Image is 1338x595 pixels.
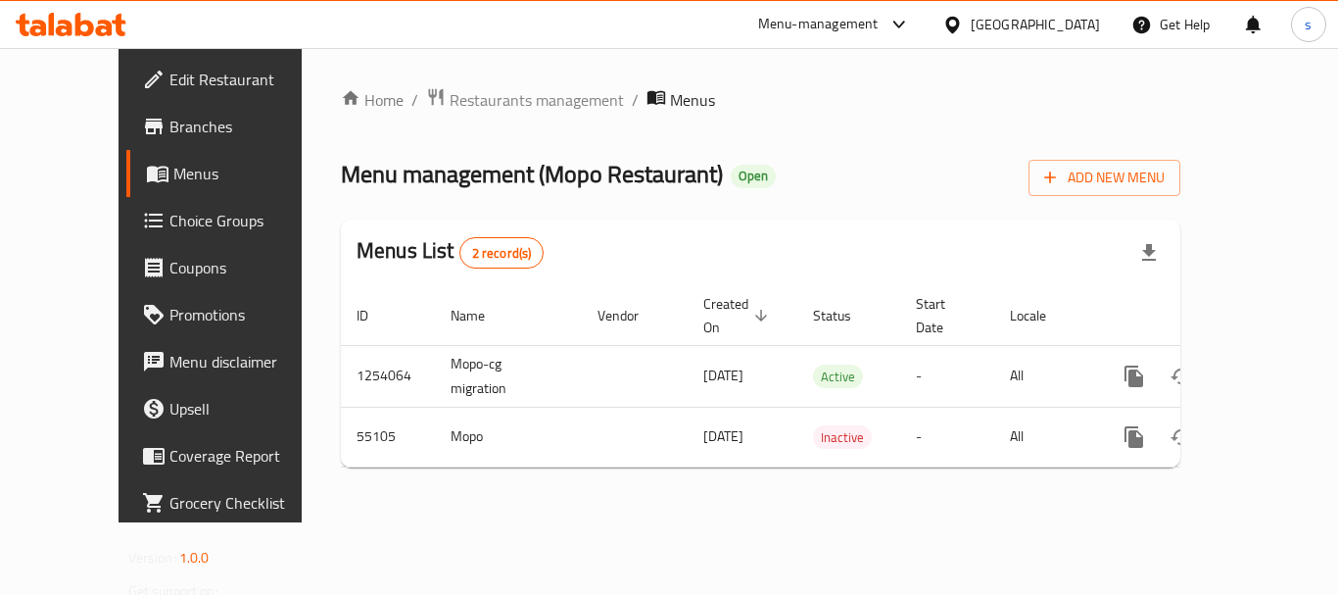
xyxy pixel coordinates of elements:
span: ID [357,304,394,327]
span: Coverage Report [169,444,326,468]
span: Restaurants management [450,88,624,112]
a: Menus [126,150,342,197]
div: Total records count [459,237,545,269]
th: Actions [1095,286,1314,346]
td: Mopo-cg migration [435,345,582,407]
span: Status [813,304,877,327]
td: 55105 [341,407,435,467]
a: Choice Groups [126,197,342,244]
span: Promotions [169,303,326,326]
div: Export file [1125,229,1172,276]
button: more [1111,414,1158,461]
span: Choice Groups [169,209,326,232]
a: Upsell [126,385,342,432]
a: Promotions [126,291,342,338]
button: Add New Menu [1028,160,1180,196]
span: Created On [703,292,774,339]
td: - [900,345,994,407]
span: Vendor [597,304,664,327]
td: 1254064 [341,345,435,407]
button: Change Status [1158,353,1205,400]
span: Active [813,366,863,388]
span: Menus [173,162,326,185]
a: Grocery Checklist [126,479,342,526]
span: Menus [670,88,715,112]
span: Menu disclaimer [169,350,326,373]
span: Name [451,304,510,327]
td: Mopo [435,407,582,467]
a: Home [341,88,404,112]
span: s [1305,14,1312,35]
div: Active [813,365,863,388]
span: Locale [1010,304,1072,327]
div: [GEOGRAPHIC_DATA] [971,14,1100,35]
li: / [411,88,418,112]
span: [DATE] [703,423,743,449]
span: Coupons [169,256,326,279]
a: Edit Restaurant [126,56,342,103]
button: Change Status [1158,414,1205,461]
a: Branches [126,103,342,150]
span: Grocery Checklist [169,491,326,515]
span: Inactive [813,426,872,449]
div: Inactive [813,425,872,449]
a: Menu disclaimer [126,338,342,385]
div: Menu-management [758,13,879,36]
button: more [1111,353,1158,400]
span: Edit Restaurant [169,68,326,91]
a: Restaurants management [426,87,624,113]
span: Branches [169,115,326,138]
span: Add New Menu [1044,166,1165,190]
span: Version: [128,545,176,570]
span: Menu management ( Mopo Restaurant ) [341,152,723,196]
span: 2 record(s) [460,244,544,263]
td: All [994,407,1095,467]
div: Open [731,165,776,188]
li: / [632,88,639,112]
span: 1.0.0 [179,545,210,570]
span: Upsell [169,397,326,421]
span: Open [731,168,776,184]
span: Start Date [916,292,971,339]
td: - [900,407,994,467]
table: enhanced table [341,286,1314,468]
a: Coupons [126,244,342,291]
a: Coverage Report [126,432,342,479]
h2: Menus List [357,236,544,269]
nav: breadcrumb [341,87,1180,113]
td: All [994,345,1095,407]
span: [DATE] [703,363,743,388]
